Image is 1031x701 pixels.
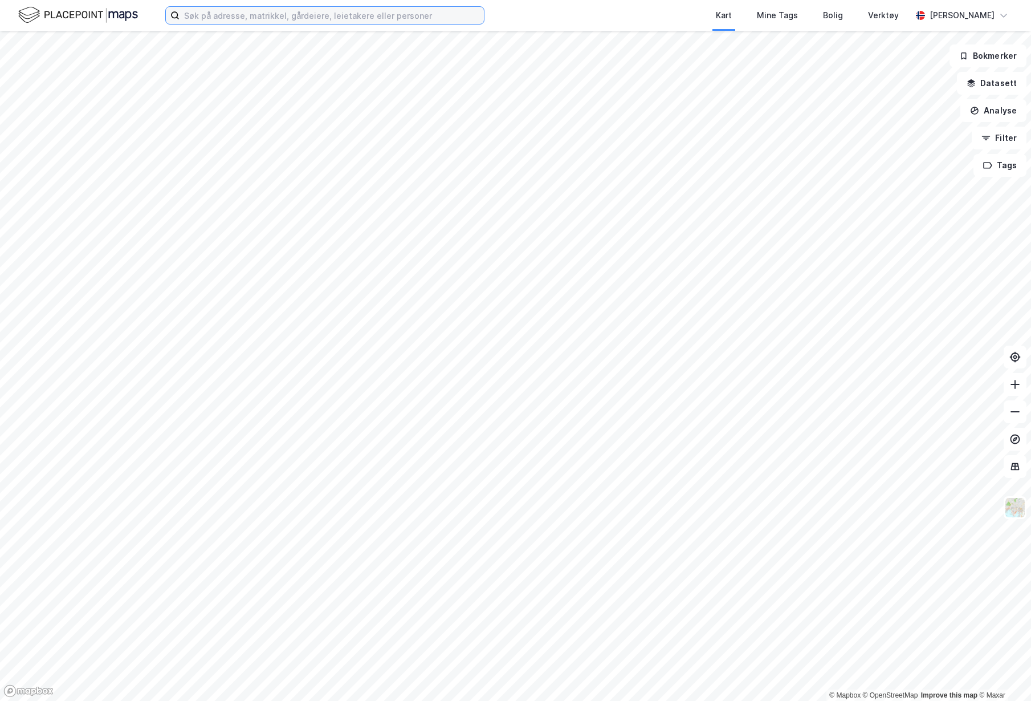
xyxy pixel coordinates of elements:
[823,9,843,22] div: Bolig
[868,9,899,22] div: Verktøy
[930,9,995,22] div: [PERSON_NAME]
[863,691,918,699] a: OpenStreetMap
[972,127,1026,149] button: Filter
[18,5,138,25] img: logo.f888ab2527a4732fd821a326f86c7f29.svg
[829,691,861,699] a: Mapbox
[950,44,1026,67] button: Bokmerker
[973,154,1026,177] button: Tags
[757,9,798,22] div: Mine Tags
[1004,497,1026,518] img: Z
[960,99,1026,122] button: Analyse
[921,691,977,699] a: Improve this map
[716,9,732,22] div: Kart
[180,7,484,24] input: Søk på adresse, matrikkel, gårdeiere, leietakere eller personer
[974,646,1031,701] iframe: Chat Widget
[3,684,54,698] a: Mapbox homepage
[957,72,1026,95] button: Datasett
